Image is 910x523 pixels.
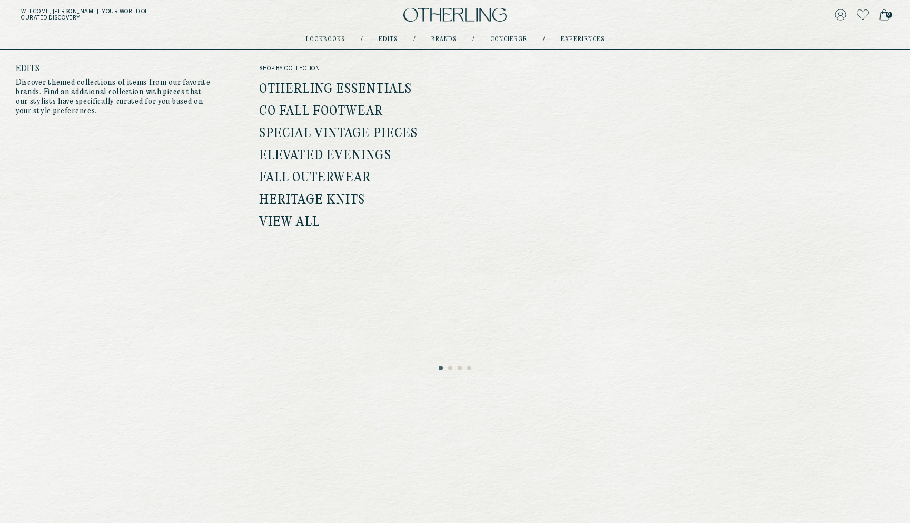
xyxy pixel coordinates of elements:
[403,8,507,22] img: logo
[886,12,892,18] span: 0
[361,35,363,44] div: /
[259,216,320,229] a: View all
[379,37,398,42] a: Edits
[16,65,211,73] h4: Edits
[543,35,545,44] div: /
[259,65,471,72] span: shop by collection
[259,127,418,141] a: Special Vintage Pieces
[448,366,453,371] button: 2
[413,35,416,44] div: /
[259,193,365,207] a: Heritage Knits
[21,8,281,21] h5: Welcome, [PERSON_NAME] . Your world of curated discovery.
[467,366,472,371] button: 4
[879,7,889,22] a: 0
[561,37,605,42] a: experiences
[472,35,474,44] div: /
[259,105,383,119] a: Co Fall Footwear
[431,37,457,42] a: Brands
[439,366,444,371] button: 1
[306,37,345,42] a: lookbooks
[259,149,391,163] a: Elevated Evenings
[458,366,463,371] button: 3
[16,78,211,116] p: Discover themed collections of items from our favorite brands. Find an additional collection with...
[259,171,371,185] a: Fall Outerwear
[259,83,412,96] a: Otherling Essentials
[490,37,527,42] a: concierge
